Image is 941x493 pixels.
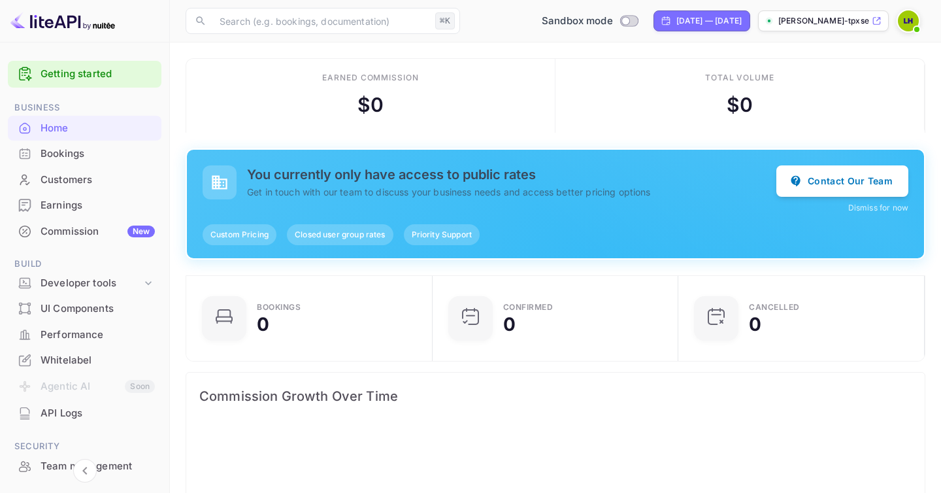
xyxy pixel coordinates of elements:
span: Custom Pricing [203,229,276,241]
div: API Logs [41,406,155,421]
p: Get in touch with our team to discuss your business needs and access better pricing options [247,185,776,199]
a: API Logs [8,401,161,425]
div: Bookings [8,141,161,167]
a: Team management [8,454,161,478]
span: Priority Support [404,229,480,241]
span: Closed user group rates [287,229,393,241]
div: Performance [41,328,155,343]
span: Build [8,257,161,271]
div: Team management [41,459,155,474]
div: Bookings [41,146,155,161]
div: Home [8,116,161,141]
div: UI Components [41,301,155,316]
button: Dismiss for now [848,202,908,214]
div: Performance [8,322,161,348]
div: Home [41,121,155,136]
div: [DATE] — [DATE] [676,15,742,27]
div: Commission [41,224,155,239]
a: UI Components [8,296,161,320]
div: Developer tools [41,276,142,291]
div: API Logs [8,401,161,426]
div: ⌘K [435,12,455,29]
a: Home [8,116,161,140]
div: Total volume [705,72,775,84]
a: Bookings [8,141,161,165]
input: Search (e.g. bookings, documentation) [212,8,430,34]
span: Sandbox mode [542,14,613,29]
div: Getting started [8,61,161,88]
div: Switch to Production mode [537,14,643,29]
a: Earnings [8,193,161,217]
a: Getting started [41,67,155,82]
div: Developer tools [8,272,161,295]
div: $ 0 [357,90,384,120]
div: 0 [503,315,516,333]
img: Luke Henson [898,10,919,31]
button: Collapse navigation [73,459,97,483]
div: Whitelabel [41,353,155,368]
a: CommissionNew [8,219,161,243]
span: Security [8,439,161,454]
div: CANCELLED [749,303,800,311]
div: Team management [8,454,161,479]
div: Earnings [8,193,161,218]
div: Bookings [257,303,301,311]
div: Earnings [41,198,155,213]
div: UI Components [8,296,161,322]
div: New [127,226,155,237]
div: Confirmed [503,303,553,311]
div: Customers [41,173,155,188]
span: Business [8,101,161,115]
div: 0 [257,315,269,333]
a: Customers [8,167,161,192]
div: 0 [749,315,761,333]
span: Commission Growth Over Time [199,386,912,407]
div: Whitelabel [8,348,161,373]
div: Customers [8,167,161,193]
a: Whitelabel [8,348,161,372]
div: CommissionNew [8,219,161,245]
h5: You currently only have access to public rates [247,167,776,182]
img: LiteAPI logo [10,10,115,31]
p: [PERSON_NAME]-tpxse.nuit... [778,15,869,27]
button: Contact Our Team [776,165,908,197]
div: $ 0 [727,90,753,120]
a: Performance [8,322,161,347]
div: Earned commission [322,72,419,84]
